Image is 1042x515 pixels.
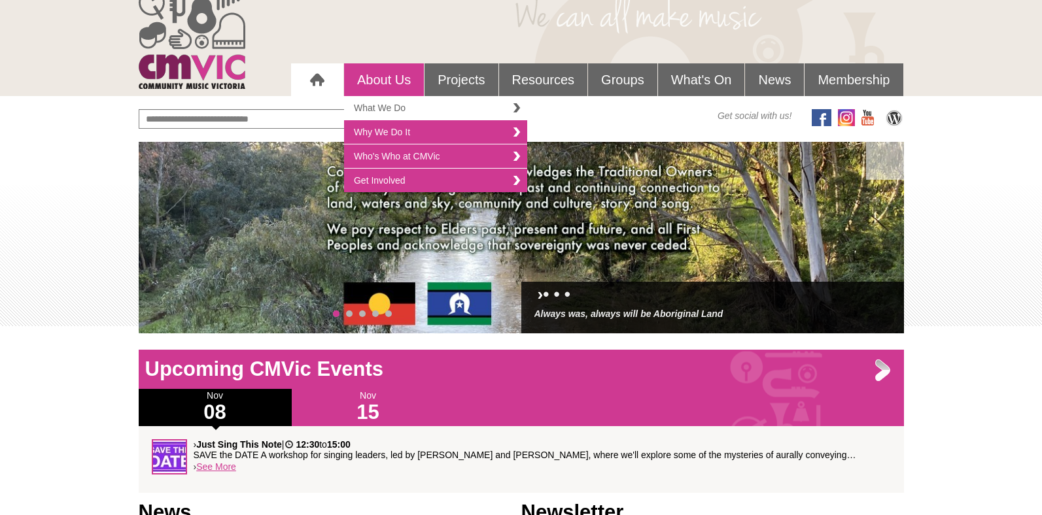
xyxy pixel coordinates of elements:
img: icon-instagram.png [838,109,855,126]
h1: 15 [292,402,445,423]
div: Nov [292,389,445,426]
h1: 08 [139,402,292,423]
strong: 15:00 [327,439,351,450]
h1: Upcoming CMVic Events [139,356,904,382]
a: Why We Do It [344,120,527,144]
div: › [152,439,891,480]
a: See More [196,461,236,472]
a: Membership [805,63,903,96]
a: Who's Who at CMVic [344,144,527,169]
img: CMVic Blog [884,109,904,126]
img: GENERIC-Save-the-Date.jpg [152,439,187,474]
a: What We Do [344,96,527,120]
a: Groups [588,63,657,96]
span: Get social with us! [718,109,792,122]
a: What's On [658,63,745,96]
div: Nov [139,389,292,426]
strong: 12:30 [296,439,319,450]
a: Always was, always will be Aboriginal Land [534,308,723,319]
h2: › [534,288,891,307]
a: News [745,63,804,96]
strong: Just Sing This Note [196,439,282,450]
a: Resources [499,63,588,96]
a: About Us [344,63,424,96]
p: › | to SAVE the DATE A workshop for singing leaders, led by [PERSON_NAME] and [PERSON_NAME], wher... [194,439,891,460]
a: Projects [425,63,498,96]
a: • • • [543,284,570,304]
a: Get Involved [344,169,527,192]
